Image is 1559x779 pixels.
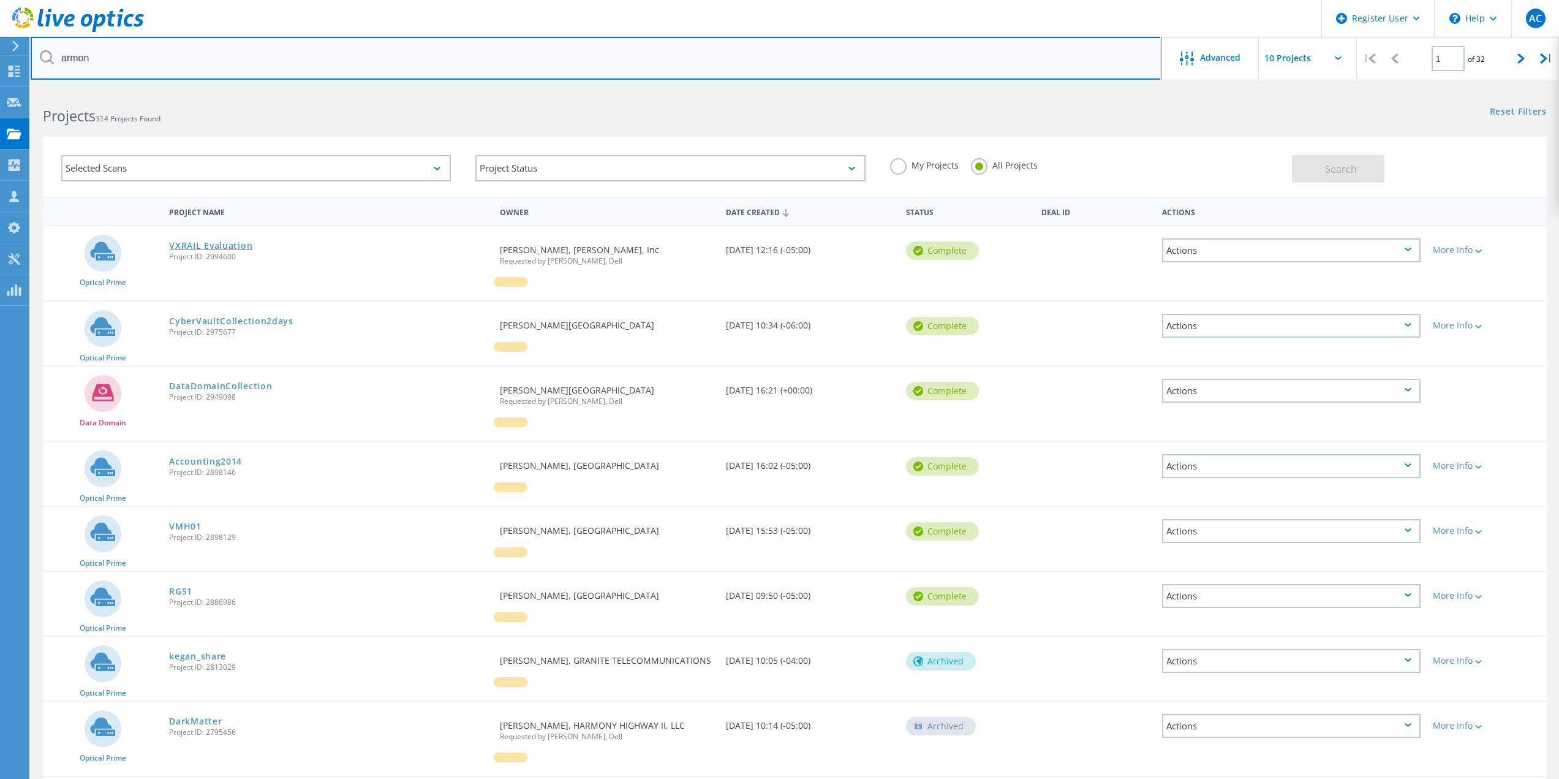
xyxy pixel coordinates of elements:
[169,729,488,736] span: Project ID: 2795456
[906,587,979,606] div: Complete
[906,382,979,400] div: Complete
[1162,454,1421,478] div: Actions
[1433,462,1541,470] div: More Info
[169,664,488,671] span: Project ID: 2813029
[475,155,865,181] div: Project Status
[80,354,126,362] span: Optical Prime
[1162,649,1421,673] div: Actions
[169,329,488,336] span: Project ID: 2975677
[96,113,160,124] span: 314 Projects Found
[1433,246,1541,254] div: More Info
[906,457,979,476] div: Complete
[494,507,719,547] div: [PERSON_NAME], [GEOGRAPHIC_DATA]
[1433,656,1541,665] div: More Info
[906,522,979,541] div: Complete
[906,717,976,735] div: Archived
[31,37,1161,80] input: Search projects by name, owner, ID, company, etc
[169,717,222,726] a: DarkMatter
[720,702,900,742] div: [DATE] 10:14 (-05:00)
[1162,238,1421,262] div: Actions
[80,560,126,567] span: Optical Prime
[80,754,126,762] span: Optical Prime
[1449,13,1460,24] svg: \n
[43,106,96,126] b: Projects
[169,599,488,606] span: Project ID: 2886986
[971,158,1038,170] label: All Projects
[500,733,713,740] span: Requested by [PERSON_NAME], Dell
[1162,379,1421,403] div: Actions
[500,257,713,265] span: Requested by [PERSON_NAME], Dell
[1162,519,1421,543] div: Actions
[61,155,451,181] div: Selected Scans
[890,158,959,170] label: My Projects
[1490,107,1547,118] a: Reset Filters
[1433,591,1541,600] div: More Info
[1035,200,1155,222] div: Deal Id
[900,200,1035,222] div: Status
[1156,200,1427,222] div: Actions
[1292,155,1384,183] button: Search
[163,200,494,222] div: Project Name
[494,637,719,677] div: [PERSON_NAME], GRANITE TELECOMMUNICATIONS
[494,200,719,222] div: Owner
[1529,13,1542,23] span: AC
[494,367,719,417] div: [PERSON_NAME][GEOGRAPHIC_DATA]
[906,652,976,671] div: Archived
[1357,37,1382,80] div: |
[1162,314,1421,338] div: Actions
[720,226,900,267] div: [DATE] 12:16 (-05:00)
[169,522,202,531] a: VMH01
[1534,37,1559,80] div: |
[720,367,900,407] div: [DATE] 16:21 (+00:00)
[494,702,719,753] div: [PERSON_NAME], HARMONY HIGHWAY II, LLC
[169,382,272,390] a: DataDomainCollection
[1200,53,1240,62] span: Advanced
[1325,162,1357,176] span: Search
[1433,321,1541,330] div: More Info
[1433,721,1541,730] div: More Info
[720,302,900,342] div: [DATE] 10:34 (-06:00)
[494,302,719,342] div: [PERSON_NAME][GEOGRAPHIC_DATA]
[906,241,979,260] div: Complete
[80,495,126,502] span: Optical Prime
[80,279,126,286] span: Optical Prime
[720,572,900,612] div: [DATE] 09:50 (-05:00)
[169,469,488,476] span: Project ID: 2898146
[1162,714,1421,738] div: Actions
[1468,54,1485,64] span: of 32
[80,690,126,697] span: Optical Prime
[720,507,900,547] div: [DATE] 15:53 (-05:00)
[720,200,900,223] div: Date Created
[169,253,488,260] span: Project ID: 2994600
[80,419,126,427] span: Data Domain
[494,442,719,482] div: [PERSON_NAME], [GEOGRAPHIC_DATA]
[494,572,719,612] div: [PERSON_NAME], [GEOGRAPHIC_DATA]
[720,637,900,677] div: [DATE] 10:05 (-04:00)
[494,226,719,277] div: [PERSON_NAME], [PERSON_NAME], Inc
[169,457,242,466] a: Accounting2014
[169,534,488,541] span: Project ID: 2898129
[169,241,252,250] a: VXRAIL Evaluation
[500,398,713,405] span: Requested by [PERSON_NAME], Dell
[169,393,488,401] span: Project ID: 2949098
[169,652,226,661] a: kegan_share
[169,317,293,325] a: CyberVaultCollection2days
[1162,584,1421,608] div: Actions
[80,625,126,632] span: Optical Prime
[12,26,144,34] a: Live Optics Dashboard
[169,587,192,596] a: RG51
[906,317,979,335] div: Complete
[1433,526,1541,535] div: More Info
[720,442,900,482] div: [DATE] 16:02 (-05:00)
